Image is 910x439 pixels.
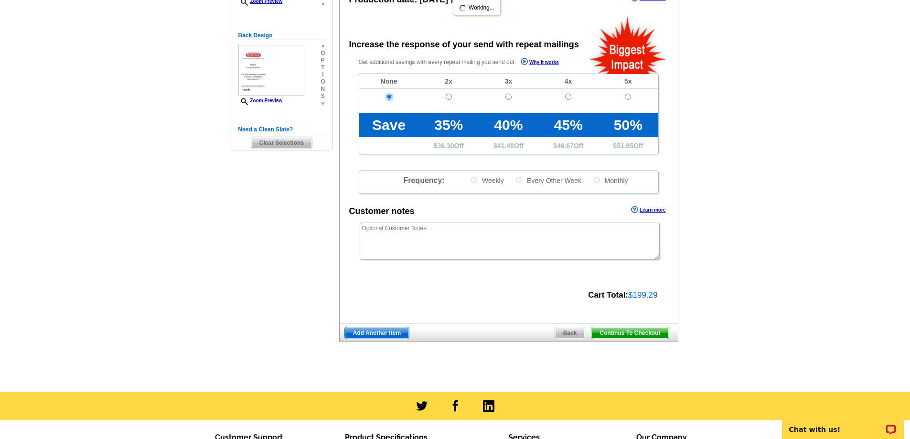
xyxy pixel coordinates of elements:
[631,206,665,214] a: Learn more
[538,113,598,137] td: 45%
[321,86,325,93] span: n
[538,74,598,89] td: 4x
[349,38,579,51] div: Increase the response of your send with repeat mailings
[419,74,479,89] td: 2x
[345,327,409,339] span: Add Another Item
[321,64,325,71] span: t
[359,74,419,89] td: None
[598,113,658,137] td: 50%
[238,98,283,103] a: Zoom Preview
[321,43,325,50] span: »
[598,137,658,154] td: $ Off
[359,57,579,68] p: Get additional savings with every repeat mailing you send out.
[516,177,522,183] input: Every Other Week
[321,78,325,86] span: o
[471,177,477,183] input: Weekly
[238,45,304,96] img: small-thumb.jpg
[594,177,600,183] input: Monthly
[438,142,454,150] span: 36.30
[555,327,586,339] a: Back
[321,57,325,64] span: p
[538,137,598,154] td: $ Off
[628,290,657,300] span: $199.29
[349,205,415,218] div: Customer notes
[521,58,559,68] a: Why it works
[470,176,504,185] label: Weekly
[497,142,514,150] span: 41.48
[479,113,538,137] td: 40%
[251,137,312,149] span: Clear Selections
[588,290,628,300] strong: Cart Total:
[321,0,325,8] span: »
[403,176,444,184] span: Frequency:
[419,137,479,154] td: $ Off
[419,113,479,137] td: 35%
[344,327,409,339] a: Add Another Item
[321,71,325,78] span: i
[557,142,574,150] span: 46.67
[589,15,667,74] img: biggestImpact.png
[593,176,628,185] label: Monthly
[238,31,325,40] h5: Back Design
[555,327,585,339] span: Back
[321,50,325,57] span: o
[238,125,325,134] h5: Need a Clean Slate?
[617,142,633,150] span: 51.85
[459,4,467,12] img: loading...
[598,74,658,89] td: 5x
[515,176,581,185] label: Every Other Week
[359,113,419,137] td: Save
[776,409,910,439] iframe: LiveChat chat widget
[321,93,325,100] span: s
[321,100,325,107] span: »
[479,137,538,154] td: $ Off
[591,327,668,339] span: Continue To Checkout
[479,74,538,89] td: 3x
